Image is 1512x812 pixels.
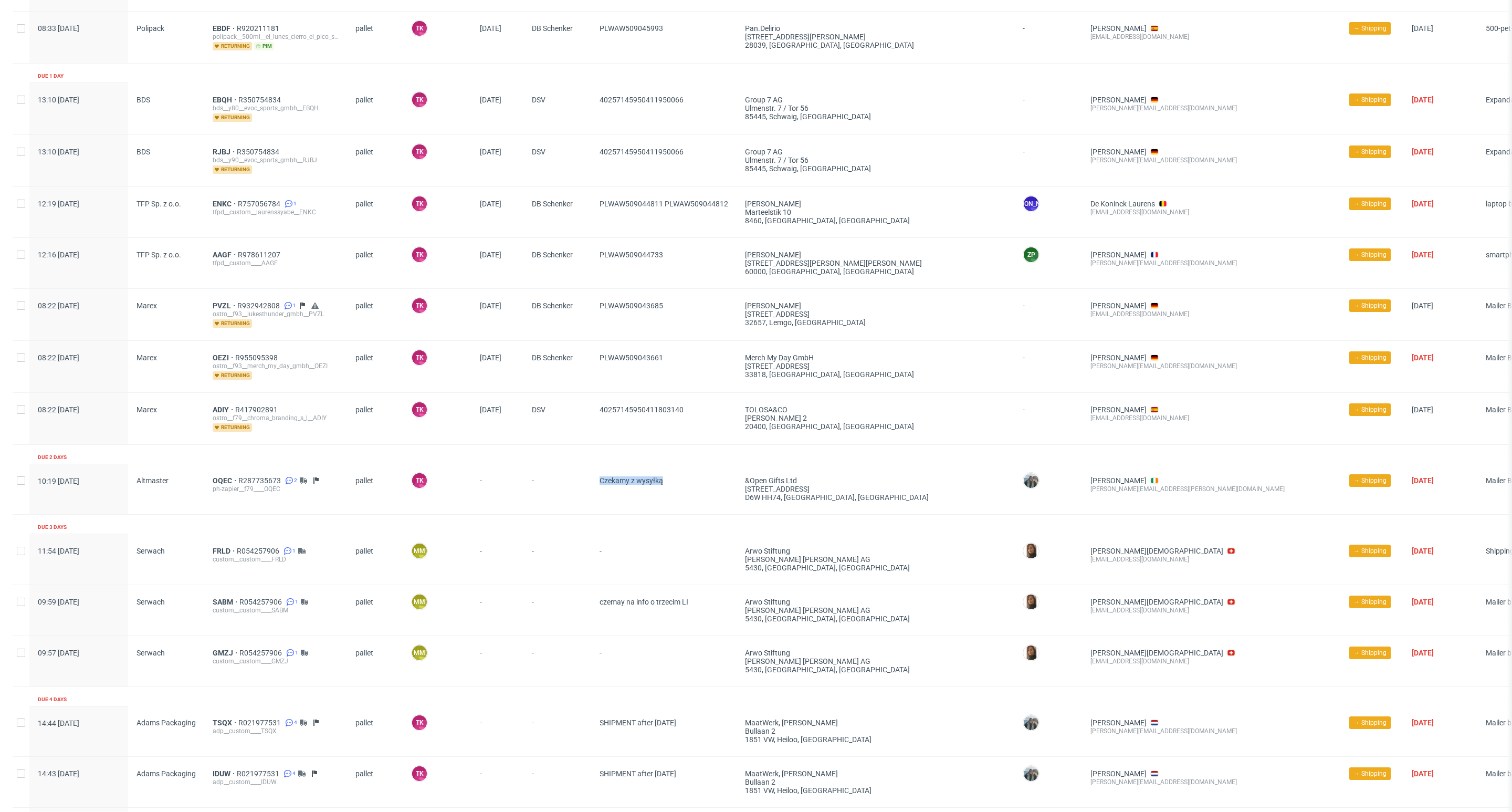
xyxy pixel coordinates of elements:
[38,523,67,532] div: Due 3 days
[136,200,181,208] span: TFP Sp. z o.o.
[237,547,281,555] a: R054257906
[532,24,583,50] span: DB Schenker
[600,353,663,362] span: PLWAW509043661
[239,598,284,606] span: R054257906
[38,405,79,414] span: 08:22 [DATE]
[1090,727,1332,735] div: [PERSON_NAME][EMAIL_ADDRESS][DOMAIN_NAME]
[238,251,282,259] span: R978611207
[293,301,296,310] span: 1
[136,598,165,606] span: Serwach
[1024,766,1038,781] img: Zeniuk Magdalena
[1412,649,1434,657] span: [DATE]
[213,200,238,208] a: ENKC
[292,547,296,555] span: 1
[480,598,515,623] span: -
[254,42,274,50] span: pim
[412,595,427,609] figcaption: MM
[355,649,394,674] span: pallet
[412,298,427,313] figcaption: TK
[745,564,1006,572] div: 5430, [GEOGRAPHIC_DATA] , [GEOGRAPHIC_DATA]
[745,362,1006,370] div: [STREET_ADDRESS]
[412,196,427,211] figcaption: TK
[213,113,252,122] span: returning
[1024,715,1038,730] img: Zeniuk Magdalena
[600,719,676,727] span: SHIPMENT after [DATE]
[412,402,427,417] figcaption: TK
[1090,769,1147,778] a: [PERSON_NAME]
[600,649,728,674] span: -
[213,598,239,606] span: SABM
[532,353,583,380] span: DB Schenker
[136,96,150,104] span: BDS
[235,353,280,362] span: R955095398
[355,405,394,432] span: pallet
[480,251,501,259] span: [DATE]
[1412,719,1434,727] span: [DATE]
[1090,606,1332,615] div: [EMAIL_ADDRESS][DOMAIN_NAME]
[1090,485,1332,493] div: [PERSON_NAME][EMAIL_ADDRESS][PERSON_NAME][DOMAIN_NAME]
[480,24,501,33] span: [DATE]
[1412,251,1434,259] span: [DATE]
[1353,648,1387,658] span: → Shipping
[1353,95,1387,105] span: → Shipping
[480,200,501,208] span: [DATE]
[1024,646,1038,660] img: Angelina Marć
[237,148,281,156] a: R350754834
[281,547,296,555] a: 1
[1024,595,1038,609] img: Angelina Marć
[745,555,1006,564] div: [PERSON_NAME] [PERSON_NAME] AG
[745,405,1006,414] div: TOLOSA&CO
[745,598,1006,606] div: arwo Stiftung
[745,318,1006,327] div: 32657, Lemgo , [GEOGRAPHIC_DATA]
[136,719,196,727] span: Adams Packaging
[213,96,238,104] span: EBQH
[136,301,157,310] span: Marex
[412,766,427,781] figcaption: TK
[283,476,297,485] a: 2
[213,423,252,432] span: returning
[600,200,728,208] span: PLWAW509044811 PLWAW509044812
[237,24,281,33] a: R920211181
[355,148,394,174] span: pallet
[480,719,515,744] span: -
[213,649,239,657] span: GMZJ
[237,301,282,310] a: R932942808
[745,422,1006,431] div: 20400, [GEOGRAPHIC_DATA] , [GEOGRAPHIC_DATA]
[213,24,237,33] a: EBDF
[1090,156,1332,164] div: [PERSON_NAME][EMAIL_ADDRESS][DOMAIN_NAME]
[355,251,394,276] span: pallet
[38,695,67,704] div: Due 4 days
[213,405,235,414] span: ADIY
[355,200,394,225] span: pallet
[213,301,237,310] span: PVZL
[1412,547,1434,555] span: [DATE]
[213,319,252,328] span: returning
[213,547,237,555] span: FRLD
[355,301,394,328] span: pallet
[238,96,283,104] a: R350754834
[136,353,157,362] span: Marex
[745,615,1006,623] div: 5430, [GEOGRAPHIC_DATA] , [GEOGRAPHIC_DATA]
[282,301,296,310] a: 1
[213,251,238,259] span: AAGF
[1353,597,1387,607] span: → Shipping
[1412,353,1434,362] span: [DATE]
[532,96,583,122] span: DSV
[1090,547,1223,555] a: [PERSON_NAME][DEMOGRAPHIC_DATA]
[1353,769,1387,778] span: → Shipping
[1090,200,1155,208] a: De Koninck Laurens
[213,414,339,422] div: ostro__f79__chroma_branding_s_l__ADIY
[213,104,339,112] div: bds__y80__evoc_sports_gmbh__EBQH
[213,769,237,778] a: IDUW
[38,200,79,208] span: 12:19 [DATE]
[1024,196,1038,211] figcaption: [PERSON_NAME]
[412,247,427,262] figcaption: TK
[1353,353,1387,362] span: → Shipping
[38,301,79,310] span: 08:22 [DATE]
[237,769,281,778] span: R021977531
[1412,24,1433,33] span: [DATE]
[745,353,1006,362] div: Merch My Day GmbH
[1090,362,1332,370] div: [PERSON_NAME][EMAIL_ADDRESS][DOMAIN_NAME]
[213,33,339,41] div: polipack__500ml__el_lunes_cierro_el_pico_sl__EBDF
